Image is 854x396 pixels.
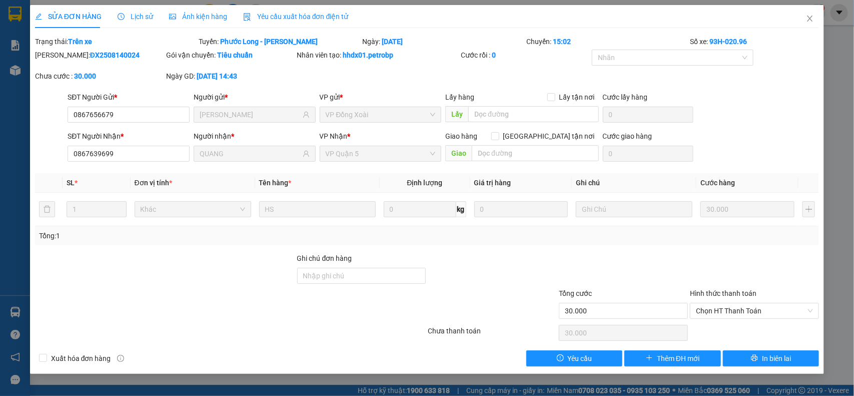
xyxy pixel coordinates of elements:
[78,10,102,20] span: Nhận:
[723,350,819,366] button: printerIn biên lai
[320,132,348,140] span: VP Nhận
[47,353,115,364] span: Xuất hóa đơn hàng
[472,145,599,161] input: Dọc đường
[243,13,251,21] img: icon
[461,50,590,61] div: Cước rồi :
[9,9,71,33] div: VP Quận 5
[259,179,292,187] span: Tên hàng
[603,93,648,101] label: Cước lấy hàng
[90,51,140,59] b: ĐX2508140024
[198,36,361,47] div: Tuyến:
[200,109,301,120] input: Tên người gửi
[468,106,599,122] input: Dọc đường
[135,179,172,187] span: Đơn vị tính
[456,201,466,217] span: kg
[9,10,24,20] span: Gửi:
[35,71,164,82] div: Chưa cước :
[194,131,316,142] div: Người nhận
[243,13,349,21] span: Yêu cầu xuất hóa đơn điện tử
[492,51,496,59] b: 0
[118,13,125,20] span: clock-circle
[259,201,376,217] input: VD: Bàn, Ghế
[220,38,318,46] b: Phước Long - [PERSON_NAME]
[35,13,42,20] span: edit
[762,353,791,364] span: In biên lai
[194,92,316,103] div: Người gửi
[445,106,468,122] span: Lấy
[796,5,824,33] button: Close
[445,145,472,161] span: Giao
[624,350,720,366] button: plusThêm ĐH mới
[141,202,245,217] span: Khác
[297,268,426,284] input: Ghi chú đơn hàng
[382,38,403,46] b: [DATE]
[166,50,295,61] div: Gói vận chuyển:
[343,51,394,59] b: hhdx01.petrobp
[303,150,310,157] span: user
[603,146,693,162] input: Cước giao hàng
[445,93,474,101] span: Lấy hàng
[603,107,693,123] input: Cước lấy hàng
[700,201,794,217] input: 0
[657,353,699,364] span: Thêm ĐH mới
[576,201,692,217] input: Ghi Chú
[646,354,653,362] span: plus
[427,325,558,343] div: Chưa thanh toán
[78,9,158,33] div: VP Đồng Xoài
[553,38,571,46] b: 15:02
[709,38,747,46] b: 93H-020.96
[407,179,443,187] span: Định lượng
[326,107,436,122] span: VP Đồng Xoài
[499,131,599,142] span: [GEOGRAPHIC_DATA] tận nơi
[197,72,237,80] b: [DATE] 14:43
[568,353,592,364] span: Yêu cầu
[700,179,735,187] span: Cước hàng
[303,111,310,118] span: user
[9,33,71,45] div: NGA
[169,13,227,21] span: Ảnh kiện hàng
[117,355,124,362] span: info-circle
[572,173,696,193] th: Ghi chú
[118,13,153,21] span: Lịch sử
[326,146,436,161] span: VP Quận 5
[34,36,198,47] div: Trạng thái:
[474,201,568,217] input: 0
[68,92,190,103] div: SĐT Người Gửi
[35,13,102,21] span: SỬA ĐƠN HÀNG
[445,132,477,140] span: Giao hàng
[297,50,459,61] div: Nhân viên tạo:
[525,36,689,47] div: Chuyến:
[557,354,564,362] span: exclamation-circle
[217,51,253,59] b: Tiêu chuẩn
[689,36,820,47] div: Số xe:
[169,13,176,20] span: picture
[68,38,92,46] b: Trên xe
[474,179,511,187] span: Giá trị hàng
[200,148,301,159] input: Tên người nhận
[74,72,96,80] b: 30.000
[555,92,599,103] span: Lấy tận nơi
[166,71,295,82] div: Ngày GD:
[751,354,758,362] span: printer
[39,201,55,217] button: delete
[35,50,164,61] div: [PERSON_NAME]:
[362,36,525,47] div: Ngày:
[320,92,442,103] div: VP gửi
[559,289,592,297] span: Tổng cước
[806,15,814,23] span: close
[78,33,158,57] div: BÀ [PERSON_NAME]
[39,230,330,241] div: Tổng: 1
[526,350,622,366] button: exclamation-circleYêu cầu
[67,179,75,187] span: SL
[696,303,813,318] span: Chọn HT Thanh Toán
[690,289,756,297] label: Hình thức thanh toán
[802,201,815,217] button: plus
[297,254,352,262] label: Ghi chú đơn hàng
[603,132,652,140] label: Cước giao hàng
[68,131,190,142] div: SĐT Người Nhận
